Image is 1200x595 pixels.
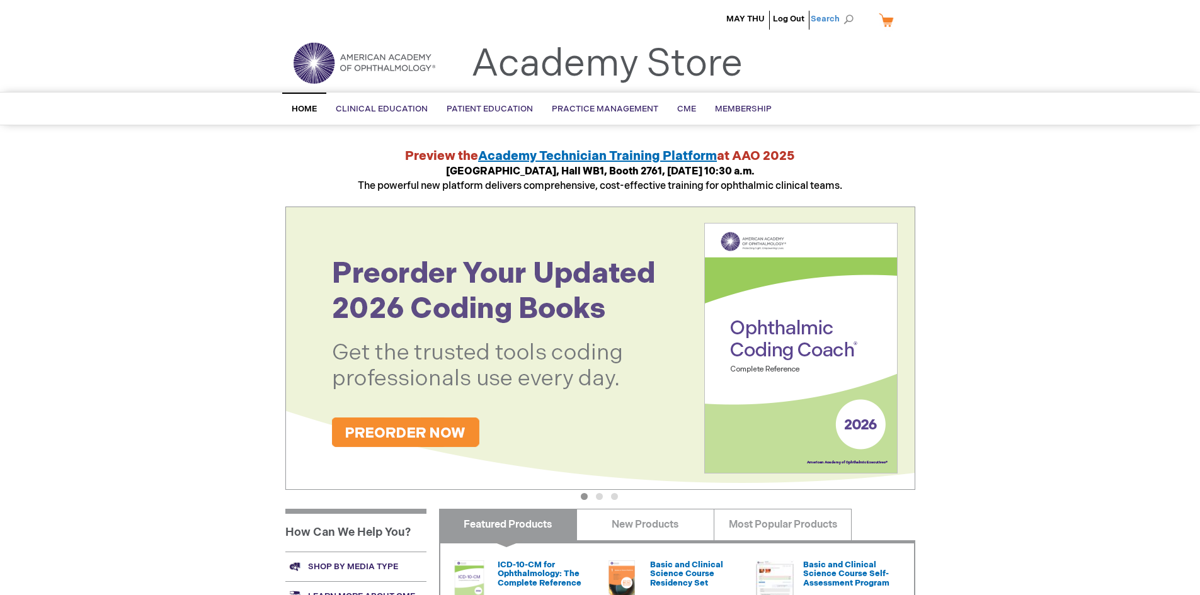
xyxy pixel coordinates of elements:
h1: How Can We Help You? [285,509,426,552]
span: CME [677,104,696,114]
a: Most Popular Products [714,509,852,540]
a: Featured Products [439,509,577,540]
span: Patient Education [447,104,533,114]
button: 1 of 3 [581,493,588,500]
span: Search [811,6,859,31]
a: Academy Technician Training Platform [478,149,717,164]
span: Clinical Education [336,104,428,114]
strong: Preview the at AAO 2025 [405,149,795,164]
a: Basic and Clinical Science Course Self-Assessment Program [803,560,889,588]
span: Membership [715,104,772,114]
span: The powerful new platform delivers comprehensive, cost-effective training for ophthalmic clinical... [358,166,842,192]
strong: [GEOGRAPHIC_DATA], Hall WB1, Booth 2761, [DATE] 10:30 a.m. [446,166,755,178]
a: ICD-10-CM for Ophthalmology: The Complete Reference [498,560,581,588]
button: 2 of 3 [596,493,603,500]
a: Log Out [773,14,804,24]
button: 3 of 3 [611,493,618,500]
span: Home [292,104,317,114]
a: New Products [576,509,714,540]
span: Practice Management [552,104,658,114]
a: Academy Store [471,42,743,87]
a: Shop by media type [285,552,426,581]
a: MAY THU [726,14,765,24]
a: Basic and Clinical Science Course Residency Set [650,560,723,588]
